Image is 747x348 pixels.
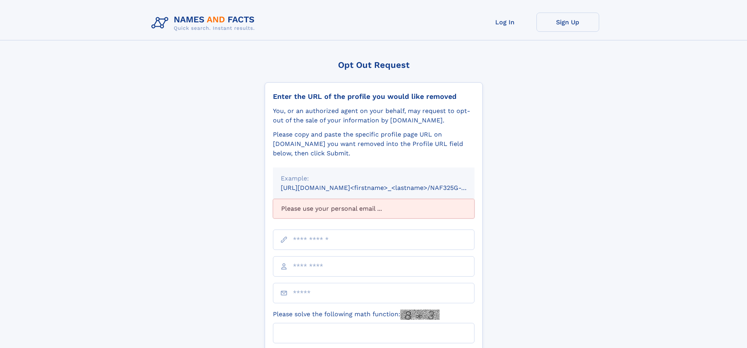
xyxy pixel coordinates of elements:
div: Enter the URL of the profile you would like removed [273,92,474,101]
div: Please use your personal email ... [273,199,474,219]
small: [URL][DOMAIN_NAME]<firstname>_<lastname>/NAF325G-xxxxxxxx [281,184,489,191]
label: Please solve the following math function: [273,310,440,320]
div: Example: [281,174,467,183]
div: Opt Out Request [265,60,483,70]
a: Log In [474,13,536,32]
a: Sign Up [536,13,599,32]
div: Please copy and paste the specific profile page URL on [DOMAIN_NAME] you want removed into the Pr... [273,130,474,158]
div: You, or an authorized agent on your behalf, may request to opt-out of the sale of your informatio... [273,106,474,125]
img: Logo Names and Facts [148,13,261,34]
